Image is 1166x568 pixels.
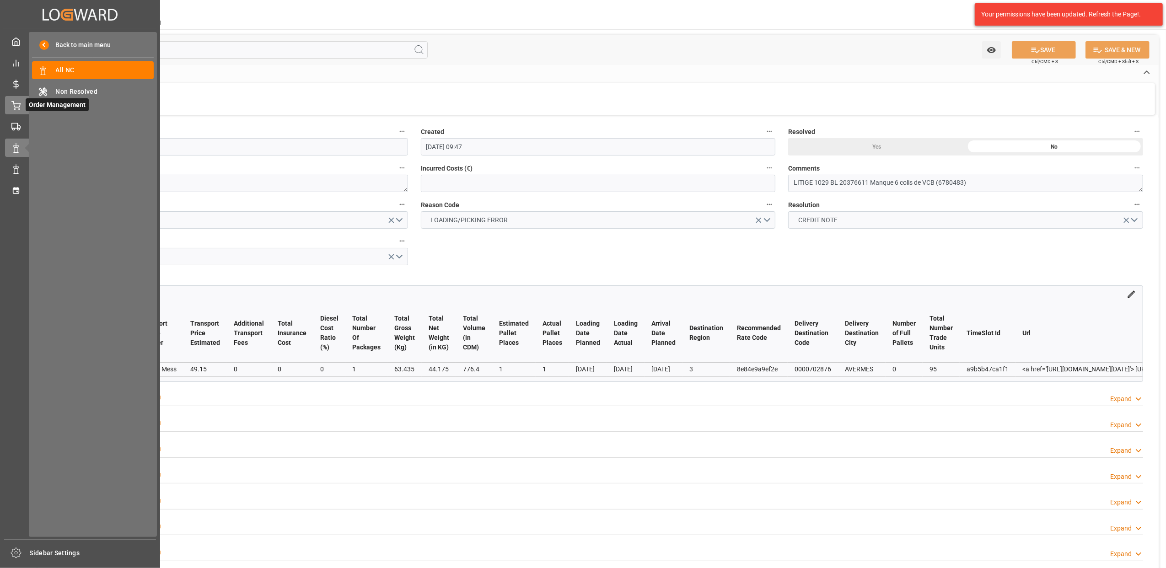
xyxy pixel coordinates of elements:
div: Yes [788,138,966,155]
div: 8e84e9a9ef2e [737,364,781,375]
span: Back to main menu [49,40,111,50]
th: TimeSlot Id [960,304,1016,363]
div: 1 [499,364,529,375]
button: Created [763,125,775,137]
button: Comments [1131,162,1143,174]
span: Sidebar Settings [30,548,156,558]
div: 776.4 [463,364,485,375]
span: CREDIT NOTE [794,215,842,225]
div: Expand [1110,446,1132,455]
button: open menu [421,211,776,229]
div: 1 [543,364,562,375]
th: Estimated Pallet Places [492,304,536,363]
div: [DATE] [651,364,676,375]
button: Incurred Costs (€) [763,162,775,174]
div: Expand [1110,472,1132,482]
button: Updated [396,125,408,137]
div: Expand [1110,498,1132,507]
span: Order Management [26,98,89,111]
div: AVERMES [845,364,879,375]
div: 0 [278,364,306,375]
a: My Cockpit [5,32,155,50]
button: open menu [982,41,1001,59]
button: Resolved [1131,125,1143,137]
th: Total Number Of Packages [345,304,387,363]
div: 95 [930,364,953,375]
th: Loading Date Planned [569,304,607,363]
button: Resolution [1131,198,1143,210]
th: Loading Date Actual [607,304,645,363]
span: Incurred Costs (€) [421,164,473,173]
div: No [966,138,1143,155]
th: Total Insurance Cost [271,304,313,363]
div: 44.175 [429,364,449,375]
div: 0 [892,364,916,375]
div: 0000702876 [795,364,831,375]
button: Cost Ownership [396,235,408,247]
div: Expand [1110,524,1132,533]
input: Search Fields [42,41,428,59]
div: [DATE] [576,364,600,375]
button: Responsible Party [396,198,408,210]
th: Recommended Rate Code [730,304,788,363]
span: Ctrl/CMD + Shift + S [1098,58,1139,65]
a: Data Management [5,160,155,178]
span: Resolved [788,127,815,137]
a: Order ManagementOrder Management [5,96,155,114]
div: 49.15 [190,364,220,375]
th: Number of Full Pallets [886,304,923,363]
th: Transport Price Estimated [183,304,227,363]
textarea: afe423dd42fd [53,175,408,192]
button: Reason Code [763,198,775,210]
div: 0 [320,364,339,375]
th: Delivery Destination Code [788,304,838,363]
input: DD-MM-YYYY HH:MM [53,138,408,155]
input: DD-MM-YYYY HH:MM [421,138,776,155]
textarea: LITIGE 1029 BL 20376611 Manque 6 colis de VCB (6780483) [788,175,1143,192]
button: open menu [53,248,408,265]
span: Created [421,127,444,137]
th: Actual Pallet Places [536,304,569,363]
span: LOADING/PICKING ERROR [426,215,512,225]
div: a9b5b47ca1f1 [967,364,1009,375]
a: Control Tower [5,54,155,71]
a: Timeslot Management [5,181,155,199]
div: Your permissions have been updated. Refresh the Page!. [981,10,1150,19]
th: Diesel Cost Ratio (%) [313,304,345,363]
div: Expand [1110,420,1132,430]
th: Total Net Weight (in KG) [422,304,456,363]
div: Expand [1110,394,1132,404]
div: 0 [234,364,264,375]
div: 3 [689,364,723,375]
span: Non Resolved [56,87,154,96]
th: Total Volume (in CDM) [456,304,492,363]
span: All NC [56,65,154,75]
span: Comments [788,164,820,173]
button: SAVE & NEW [1085,41,1150,59]
button: open menu [788,211,1143,229]
th: Total Gross Weight (Kg) [387,304,422,363]
th: Total Number Trade Units [923,304,960,363]
span: Reason Code [421,200,459,210]
span: Ctrl/CMD + S [1032,58,1058,65]
div: 63.435 [394,364,415,375]
div: Expand [1110,549,1132,559]
a: Rate Management [5,75,155,93]
th: Arrival Date Planned [645,304,682,363]
th: Additional Transport Fees [227,304,271,363]
div: 1 [352,364,381,375]
div: [DATE] [614,364,638,375]
button: Transport ID Logward * [396,162,408,174]
th: Delivery Destination City [838,304,886,363]
a: Non Resolved [32,82,154,100]
a: Transport Management [5,118,155,135]
th: Destination Region [682,304,730,363]
button: open menu [53,211,408,229]
span: Resolution [788,200,820,210]
button: SAVE [1012,41,1076,59]
a: All NC [32,61,154,79]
